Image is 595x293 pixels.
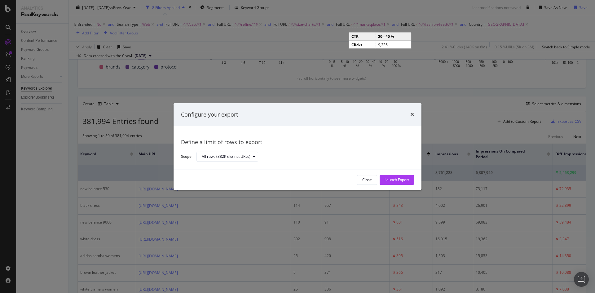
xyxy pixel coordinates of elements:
div: All rows (382K distinct URLs) [202,155,250,159]
div: Close [362,177,372,183]
button: All rows (382K distinct URLs) [196,152,258,162]
div: Launch Export [385,177,409,183]
div: Open Intercom Messenger [574,272,589,287]
div: times [410,111,414,119]
label: Scope [181,154,192,161]
button: Launch Export [380,175,414,185]
button: Close [357,175,377,185]
div: modal [174,103,421,190]
div: Define a limit of rows to export [181,139,414,147]
div: Configure your export [181,111,238,119]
